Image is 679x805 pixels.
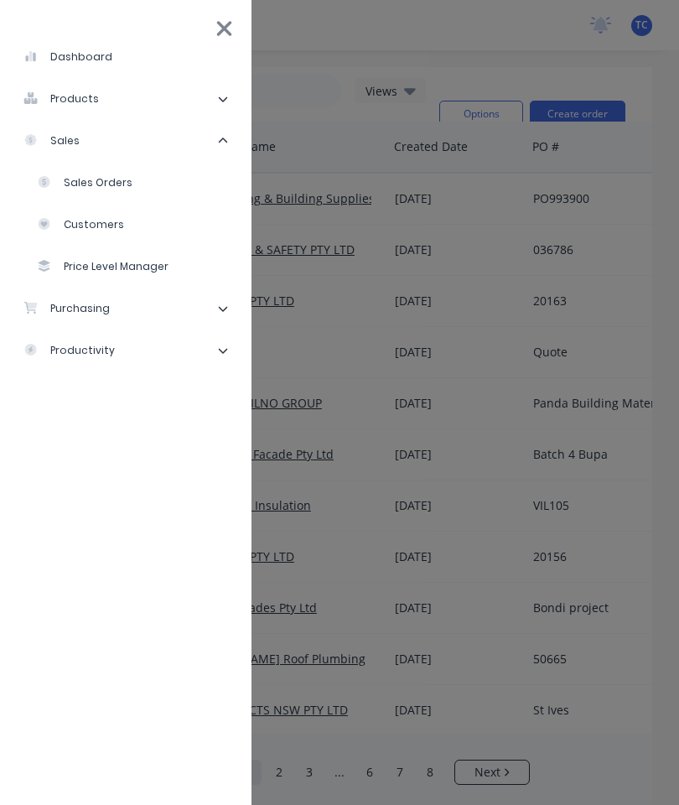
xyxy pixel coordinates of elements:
div: Sales Orders [37,175,132,190]
div: Price Level Manager [37,259,168,274]
div: dashboard [23,49,112,65]
div: products [23,91,99,106]
div: purchasing [23,301,110,316]
div: Customers [37,217,124,232]
div: productivity [23,343,115,358]
div: sales [23,133,80,148]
